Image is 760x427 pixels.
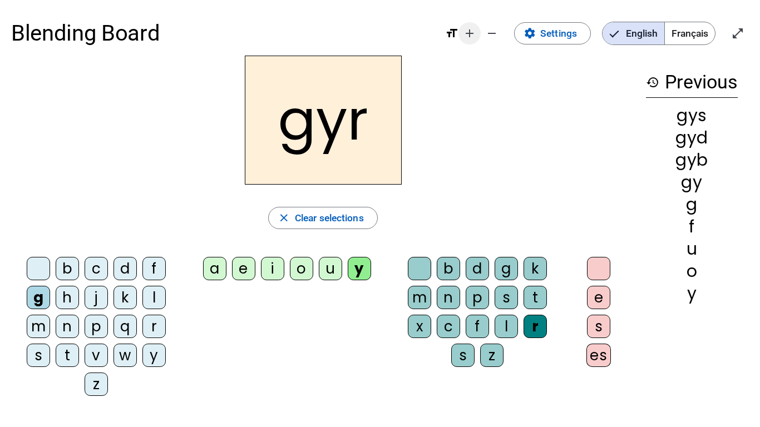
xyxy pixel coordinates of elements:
div: y [348,257,371,280]
div: f [466,315,489,338]
mat-icon: format_size [445,27,458,40]
mat-icon: history [646,76,659,89]
div: l [495,315,518,338]
div: e [232,257,255,280]
span: Clear selections [295,210,364,226]
div: p [466,286,489,309]
div: c [437,315,460,338]
div: gyb [646,152,738,168]
div: w [113,344,137,367]
span: Français [665,22,715,44]
div: b [437,257,460,280]
mat-icon: close [278,212,290,225]
div: o [290,257,313,280]
div: i [261,257,284,280]
div: y [646,285,738,302]
div: l [142,286,166,309]
div: g [27,286,50,309]
h3: Previous [646,67,738,98]
div: z [85,373,108,396]
div: h [56,286,79,309]
mat-icon: open_in_full [731,27,744,40]
span: Settings [540,25,577,42]
div: d [466,257,489,280]
div: u [646,241,738,257]
div: q [113,315,137,338]
div: g [646,196,738,213]
button: Increase font size [458,22,481,44]
div: b [56,257,79,280]
span: English [603,22,664,44]
div: x [408,315,431,338]
mat-icon: remove [485,27,499,40]
div: o [646,263,738,280]
div: g [495,257,518,280]
button: Decrease font size [481,22,503,44]
div: t [56,344,79,367]
h2: gyr [245,56,402,185]
div: v [85,344,108,367]
div: p [85,315,108,338]
div: c [85,257,108,280]
div: s [451,344,475,367]
h1: Blending Board [11,11,434,56]
div: n [56,315,79,338]
mat-icon: settings [524,27,536,40]
div: n [437,286,460,309]
div: gyd [646,130,738,146]
div: gys [646,107,738,124]
div: s [587,315,610,338]
div: u [319,257,342,280]
div: k [113,286,137,309]
div: t [524,286,547,309]
mat-icon: add [463,27,476,40]
div: m [408,286,431,309]
div: j [85,286,108,309]
div: z [480,344,504,367]
div: e [587,286,610,309]
div: f [646,219,738,235]
div: r [524,315,547,338]
div: a [203,257,226,280]
button: Clear selections [268,207,377,229]
div: r [142,315,166,338]
div: es [586,344,610,367]
div: m [27,315,50,338]
div: y [142,344,166,367]
button: Settings [514,22,591,44]
button: Enter full screen [727,22,749,44]
div: f [142,257,166,280]
div: gy [646,174,738,191]
mat-button-toggle-group: Language selection [602,22,715,45]
div: k [524,257,547,280]
div: d [113,257,137,280]
div: s [27,344,50,367]
div: s [495,286,518,309]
